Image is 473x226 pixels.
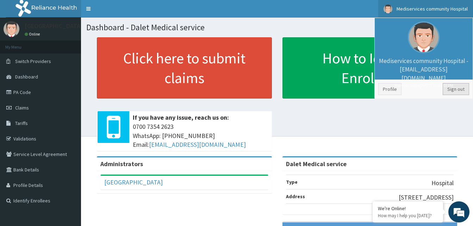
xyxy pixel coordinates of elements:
img: d_794563401_company_1708531726252_794563401 [13,35,29,53]
h1: Dashboard - Dalet Medical service [86,23,468,32]
small: Member since [DATE] 12:41:03 PM [378,82,469,88]
span: Dashboard [15,74,38,80]
strong: Dalet Medical service [286,160,347,168]
b: Address [286,193,305,200]
a: Profile [378,83,402,95]
a: Click here to submit claims [97,37,272,99]
b: If you have any issue, reach us on: [133,113,229,121]
p: Mediservices community Hospital - [EMAIL_ADDRESS][DOMAIN_NAME] [378,57,469,88]
div: We're Online! [378,205,438,212]
a: Sign out [443,83,469,95]
span: We're online! [41,68,97,139]
b: Type [286,179,298,185]
p: [GEOGRAPHIC_DATA] [25,23,83,29]
p: Hospital [431,178,454,188]
p: How may I help you today? [378,213,438,219]
span: Switch Providers [15,58,51,64]
div: Chat with us now [37,39,118,49]
span: Claims [15,105,29,111]
img: User Image [408,21,440,53]
span: 0700 7354 2623 WhatsApp: [PHONE_NUMBER] Email: [133,122,268,149]
a: Online [25,32,42,37]
a: [EMAIL_ADDRESS][DOMAIN_NAME] [149,140,246,149]
a: [GEOGRAPHIC_DATA] [104,178,163,186]
textarea: Type your message and hit 'Enter' [4,151,134,176]
div: Minimize live chat window [116,4,132,20]
p: [STREET_ADDRESS] [399,193,454,202]
a: How to Identify Enrollees [282,37,458,99]
span: Mediservices community Hospital [397,6,468,12]
img: User Image [384,5,392,13]
b: Administrators [100,160,143,168]
img: User Image [4,21,19,37]
span: Tariffs [15,120,28,126]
